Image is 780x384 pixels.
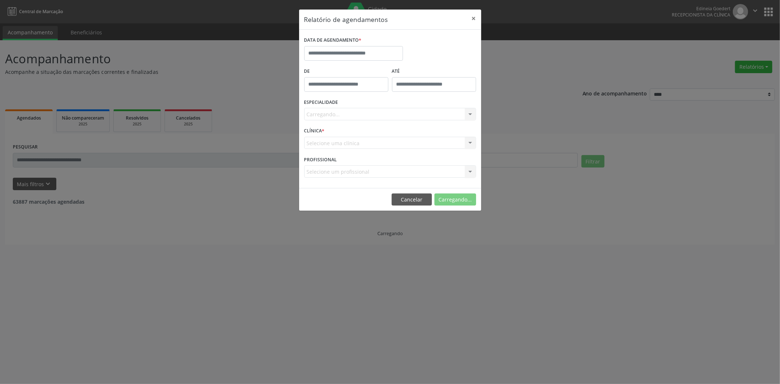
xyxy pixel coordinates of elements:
[304,35,362,46] label: DATA DE AGENDAMENTO
[304,97,338,108] label: ESPECIALIDADE
[304,66,388,77] label: De
[304,154,337,165] label: PROFISSIONAL
[467,10,481,27] button: Close
[392,193,432,206] button: Cancelar
[304,15,388,24] h5: Relatório de agendamentos
[304,125,325,137] label: CLÍNICA
[392,66,476,77] label: ATÉ
[434,193,476,206] button: Carregando...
